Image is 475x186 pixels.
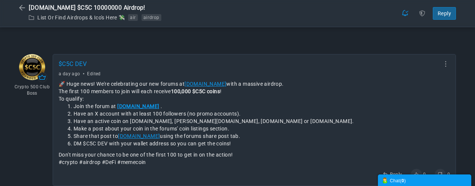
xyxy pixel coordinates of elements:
[383,171,402,178] a: Reply
[59,88,450,95] div: The first 100 members to join will each receive !
[19,54,45,80] img: cropcircle.png
[142,14,161,21] a: airdrop
[390,171,402,177] span: Reply
[118,133,160,139] a: [DOMAIN_NAME]
[74,140,450,147] li: DM $C5C DEV with your wallet address so you can get the coins!
[128,14,138,21] a: air
[433,7,456,20] a: Reply
[400,178,406,183] span: ( )
[447,172,450,177] span: 0
[59,151,450,158] div: Don't miss your chance to be one of the first 100 to get in on the action!
[74,117,450,125] div: Have an active coin on [DOMAIN_NAME], [PERSON_NAME][DOMAIN_NAME], [DOMAIN_NAME] or [DOMAIN_NAME].
[59,80,450,88] div: 🚀 Huge news! We're celebrating our new forums at with a massive airdrop.
[171,88,220,94] strong: 100,000 $C5C coins
[423,172,426,177] span: 0
[37,15,125,21] a: List Or Find Airdrops & Ico's Here 💸
[117,103,159,109] a: [DOMAIN_NAME]
[13,84,51,97] em: Crypto 500 Club Boss
[59,71,80,76] time: Aug 17, 2025 8:13 PM
[74,110,450,117] div: Have an X account with at least 100 followers (no promo accounts).
[59,158,450,166] div: #crypto #airdrop #DeFi #memecoin
[128,15,138,20] span: air
[29,4,147,12] span: [DOMAIN_NAME] $C5C 10000000 Airdrop!
[81,71,101,76] a: Edited
[81,71,101,76] time: Aug 18, 2025 2:42 PM
[59,60,87,67] a: $C5C DEV
[184,81,226,87] a: [DOMAIN_NAME]
[74,103,450,110] div: Join the forum at .
[74,125,450,132] div: Make a post about your coin in the forums' coin listings section.
[142,15,161,20] span: airdrop
[59,95,450,103] div: To qualify:
[382,176,468,184] div: Chat
[401,178,404,183] strong: 0
[74,132,450,140] li: Share that post to using the forums share post tab.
